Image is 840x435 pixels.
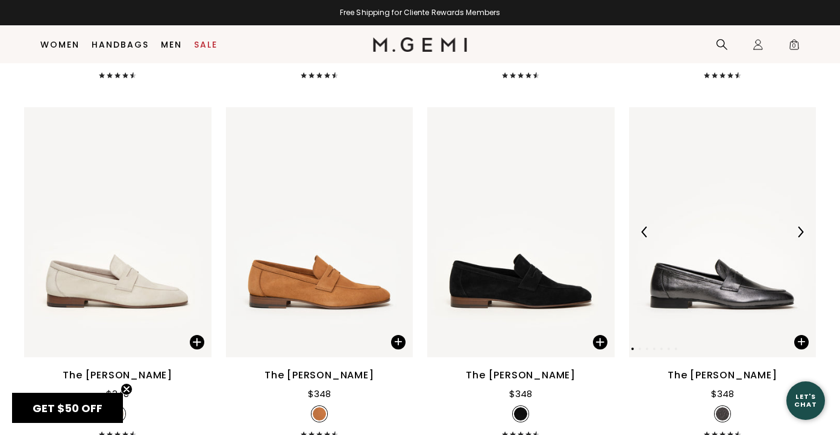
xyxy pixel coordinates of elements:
div: The [PERSON_NAME] [466,368,575,383]
img: Next Arrow [795,227,806,237]
div: GET $50 OFFClose teaser [12,393,123,423]
div: $348 [711,387,734,401]
div: $348 [308,387,331,401]
a: Handbags [92,40,149,49]
img: The Sacca Donna [629,107,816,357]
div: The [PERSON_NAME] [265,368,374,383]
div: Let's Chat [786,393,825,408]
a: Men [161,40,182,49]
img: The Sacca Donna [226,107,413,357]
a: Sale [194,40,218,49]
span: 0 [788,41,800,53]
button: Close teaser [121,383,133,395]
div: $348 [106,387,129,401]
img: The Sacca Donna [24,107,212,357]
div: $348 [509,387,532,401]
img: The Sacca Donna [427,107,615,357]
img: M.Gemi [373,37,468,52]
a: Women [40,40,80,49]
div: The [PERSON_NAME] [63,368,172,383]
img: v_11954_SWATCH_50x.jpg [514,407,527,421]
img: 7245283196987_SWATCH_50x.jpg [716,407,729,421]
span: GET $50 OFF [33,401,102,416]
img: Previous Arrow [639,227,650,237]
img: v_11953_SWATCH_50x.jpg [313,407,326,421]
div: The [PERSON_NAME] [668,368,777,383]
